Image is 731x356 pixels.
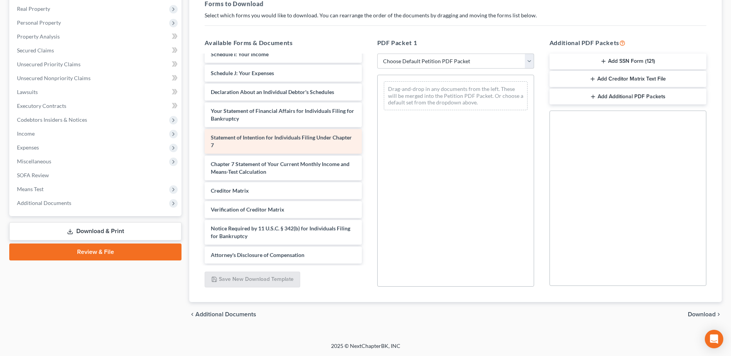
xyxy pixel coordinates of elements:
[17,144,39,151] span: Expenses
[688,311,716,317] span: Download
[550,89,706,105] button: Add Additional PDF Packets
[11,85,181,99] a: Lawsuits
[11,71,181,85] a: Unsecured Nonpriority Claims
[17,75,91,81] span: Unsecured Nonpriority Claims
[211,134,352,148] span: Statement of Intention for Individuals Filing Under Chapter 7
[11,57,181,71] a: Unsecured Priority Claims
[211,70,274,76] span: Schedule J: Your Expenses
[17,89,38,95] span: Lawsuits
[17,172,49,178] span: SOFA Review
[384,81,528,110] div: Drag-and-drop in any documents from the left. These will be merged into the Petition PDF Packet. ...
[688,311,722,317] button: Download chevron_right
[17,186,44,192] span: Means Test
[205,38,361,47] h5: Available Forms & Documents
[205,12,706,19] p: Select which forms you would like to download. You can rearrange the order of the documents by dr...
[11,99,181,113] a: Executory Contracts
[17,158,51,165] span: Miscellaneous
[17,5,50,12] span: Real Property
[211,252,304,258] span: Attorney's Disclosure of Compensation
[17,130,35,137] span: Income
[550,71,706,87] button: Add Creditor Matrix Text File
[17,33,60,40] span: Property Analysis
[550,54,706,70] button: Add SSN Form (121)
[11,44,181,57] a: Secured Claims
[211,89,334,95] span: Declaration About an Individual Debtor's Schedules
[17,19,61,26] span: Personal Property
[17,47,54,54] span: Secured Claims
[17,200,71,206] span: Additional Documents
[11,30,181,44] a: Property Analysis
[9,222,181,240] a: Download & Print
[17,116,87,123] span: Codebtors Insiders & Notices
[17,61,81,67] span: Unsecured Priority Claims
[705,330,723,348] div: Open Intercom Messenger
[9,243,181,260] a: Review & File
[11,168,181,182] a: SOFA Review
[211,225,350,239] span: Notice Required by 11 U.S.C. § 342(b) for Individuals Filing for Bankruptcy
[211,161,350,175] span: Chapter 7 Statement of Your Current Monthly Income and Means-Test Calculation
[195,311,256,317] span: Additional Documents
[211,206,284,213] span: Verification of Creditor Matrix
[716,311,722,317] i: chevron_right
[205,272,300,288] button: Save New Download Template
[146,342,585,356] div: 2025 © NextChapterBK, INC
[189,311,256,317] a: chevron_left Additional Documents
[17,102,66,109] span: Executory Contracts
[189,311,195,317] i: chevron_left
[377,38,534,47] h5: PDF Packet 1
[211,107,354,122] span: Your Statement of Financial Affairs for Individuals Filing for Bankruptcy
[211,51,269,57] span: Schedule I: Your Income
[211,187,249,194] span: Creditor Matrix
[550,38,706,47] h5: Additional PDF Packets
